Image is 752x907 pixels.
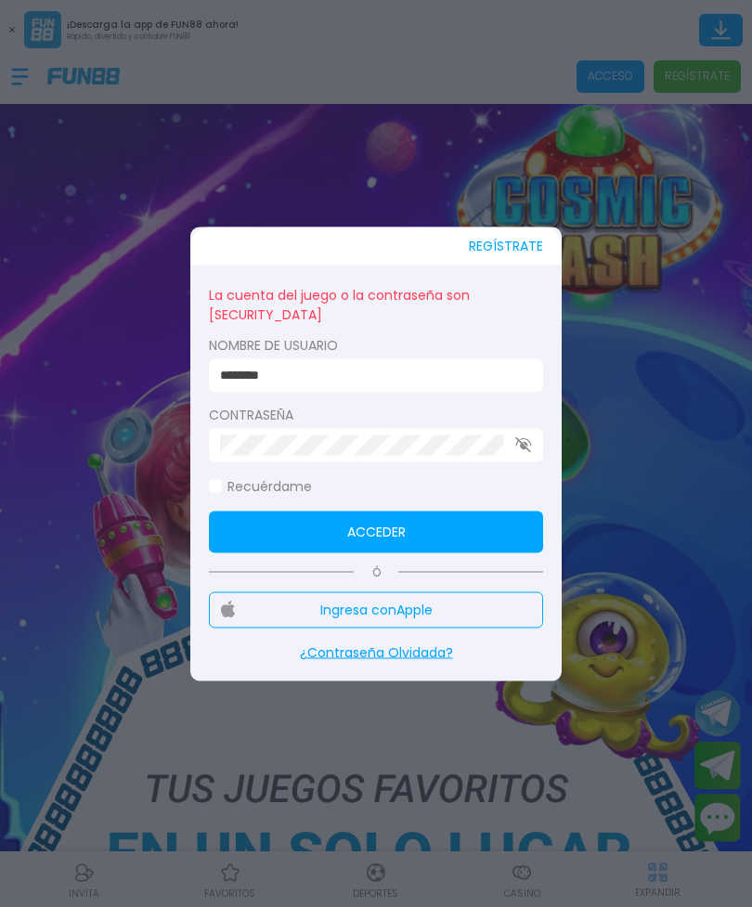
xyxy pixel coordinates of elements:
p: Ó [209,564,543,580]
label: Contraseña [209,405,543,424]
p: ¿Contraseña Olvidada? [209,642,543,662]
p: La cuenta del juego o la contraseña son [SECURITY_DATA] [209,283,543,326]
label: Recuérdame [209,476,312,496]
button: Acceder [209,511,543,552]
button: Ingresa conApple [209,591,543,628]
button: REGÍSTRATE [469,227,543,265]
label: Nombre de usuario [209,335,543,355]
